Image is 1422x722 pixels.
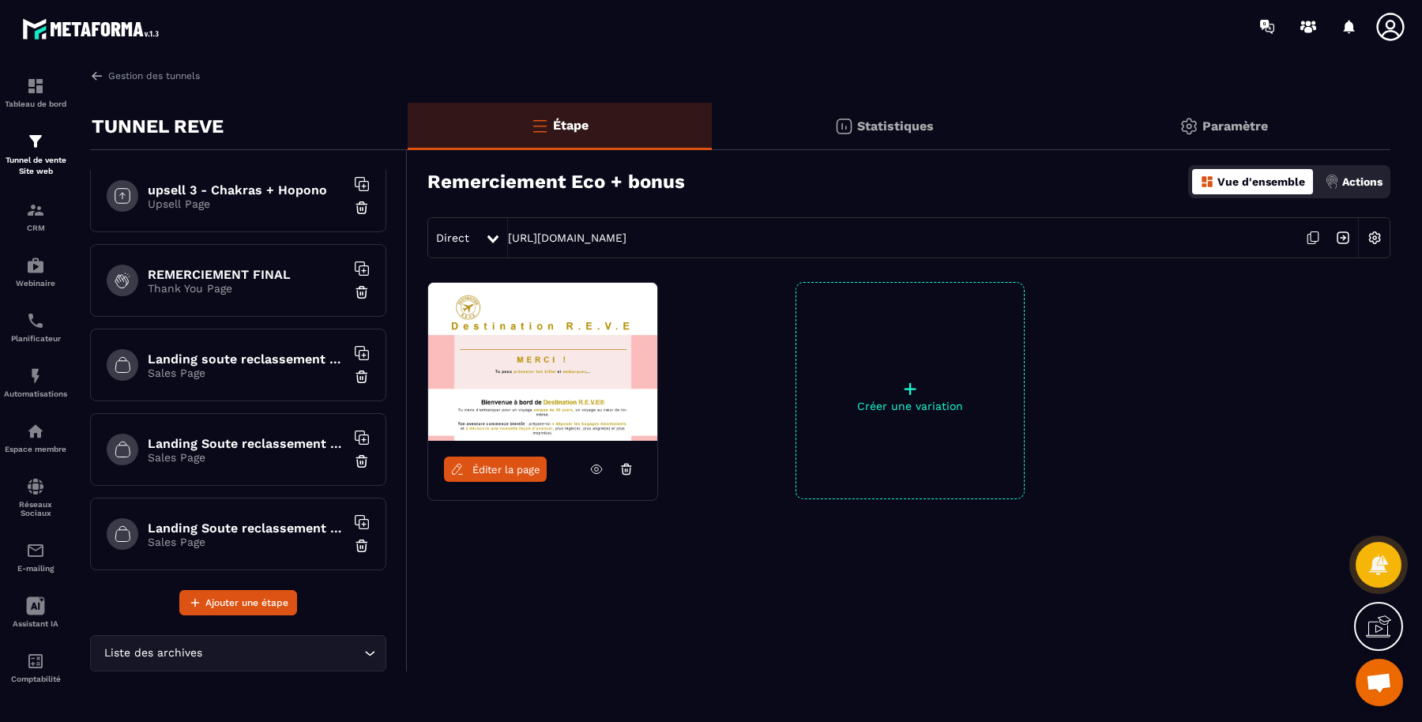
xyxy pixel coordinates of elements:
img: trash [354,538,370,554]
img: automations [26,367,45,385]
img: actions.d6e523a2.png [1325,175,1339,189]
img: setting-gr.5f69749f.svg [1179,117,1198,136]
div: Search for option [90,635,386,671]
img: email [26,541,45,560]
a: emailemailE-mailing [4,529,67,585]
a: automationsautomationsEspace membre [4,410,67,465]
span: Ajouter une étape [205,595,288,611]
img: image [428,283,657,441]
a: Gestion des tunnels [90,69,200,83]
img: scheduler [26,311,45,330]
a: automationsautomationsWebinaire [4,244,67,299]
p: Tableau de bord [4,100,67,108]
img: arrow [90,69,104,83]
img: bars-o.4a397970.svg [530,116,549,135]
p: E-mailing [4,564,67,573]
h6: Landing Soute reclassement Eco paiement [148,436,345,451]
p: Sales Page [148,451,345,464]
p: Étape [553,118,589,133]
a: automationsautomationsAutomatisations [4,355,67,410]
p: TUNNEL REVE [92,111,224,142]
p: Paramètre [1202,118,1268,133]
p: Tunnel de vente Site web [4,155,67,177]
h6: upsell 3 - Chakras + Hopono [148,182,345,197]
p: Créer une variation [796,400,1024,412]
h6: REMERCIEMENT FINAL [148,267,345,282]
h3: Remerciement Eco + bonus [427,171,685,193]
p: Upsell Page [148,197,345,210]
p: Sales Page [148,536,345,548]
h6: Landing Soute reclassement Business paiement [148,521,345,536]
img: arrow-next.bcc2205e.svg [1328,223,1358,253]
p: Comptabilité [4,675,67,683]
p: Webinaire [4,279,67,288]
img: automations [26,256,45,275]
span: Direct [436,231,469,244]
input: Search for option [205,645,360,662]
a: schedulerschedulerPlanificateur [4,299,67,355]
img: stats.20deebd0.svg [834,117,853,136]
span: Liste des archives [100,645,205,662]
span: Éditer la page [472,464,540,476]
a: formationformationTableau de bord [4,65,67,120]
div: Ouvrir le chat [1356,659,1403,706]
a: formationformationCRM [4,189,67,244]
img: automations [26,422,45,441]
p: Actions [1342,175,1382,188]
p: Sales Page [148,367,345,379]
img: logo [22,14,164,43]
img: setting-w.858f3a88.svg [1360,223,1390,253]
img: dashboard-orange.40269519.svg [1200,175,1214,189]
h6: Landing soute reclassement choix [148,352,345,367]
a: [URL][DOMAIN_NAME] [508,231,626,244]
a: social-networksocial-networkRéseaux Sociaux [4,465,67,529]
img: formation [26,132,45,151]
a: Assistant IA [4,585,67,640]
img: trash [354,453,370,469]
p: CRM [4,224,67,232]
p: Thank You Page [148,282,345,295]
a: accountantaccountantComptabilité [4,640,67,695]
a: formationformationTunnel de vente Site web [4,120,67,189]
p: Vue d'ensemble [1217,175,1305,188]
p: Automatisations [4,389,67,398]
img: accountant [26,652,45,671]
p: Statistiques [857,118,934,133]
img: social-network [26,477,45,496]
img: formation [26,77,45,96]
a: Éditer la page [444,457,547,482]
img: trash [354,369,370,385]
p: + [796,378,1024,400]
p: Espace membre [4,445,67,453]
img: formation [26,201,45,220]
p: Assistant IA [4,619,67,628]
p: Planificateur [4,334,67,343]
img: trash [354,200,370,216]
button: Ajouter une étape [179,590,297,615]
img: trash [354,284,370,300]
p: Réseaux Sociaux [4,500,67,517]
